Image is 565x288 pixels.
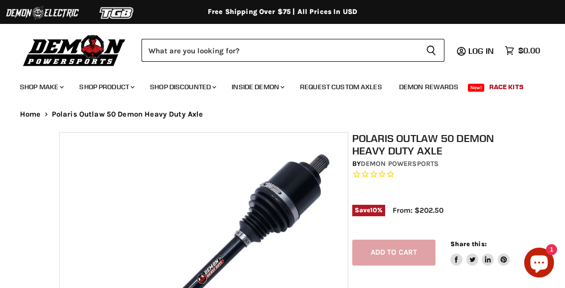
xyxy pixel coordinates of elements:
[52,110,203,119] span: Polaris Outlaw 50 Demon Heavy Duty Axle
[352,158,510,169] div: by
[392,77,466,97] a: Demon Rewards
[482,77,531,97] a: Race Kits
[450,240,486,248] span: Share this:
[352,205,385,216] span: Save %
[450,240,510,266] aside: Share this:
[352,132,510,157] h1: Polaris Outlaw 50 Demon Heavy Duty Axle
[72,77,141,97] a: Shop Product
[141,39,418,62] input: Search
[12,73,538,97] ul: Main menu
[352,169,510,180] span: Rated 0.0 out of 5 stars 0 reviews
[418,39,444,62] button: Search
[20,110,41,119] a: Home
[12,77,70,97] a: Shop Make
[370,206,377,214] span: 10
[142,77,222,97] a: Shop Discounted
[468,46,494,56] span: Log in
[292,77,390,97] a: Request Custom Axles
[361,159,438,168] a: Demon Powersports
[224,77,290,97] a: Inside Demon
[141,39,444,62] form: Product
[80,3,154,22] img: TGB Logo 2
[521,248,557,280] inbox-online-store-chat: Shopify online store chat
[468,84,485,92] span: New!
[5,3,80,22] img: Demon Electric Logo 2
[20,32,129,68] img: Demon Powersports
[518,46,540,55] span: $0.00
[464,46,500,55] a: Log in
[500,43,545,58] a: $0.00
[393,206,443,215] span: From: $202.50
